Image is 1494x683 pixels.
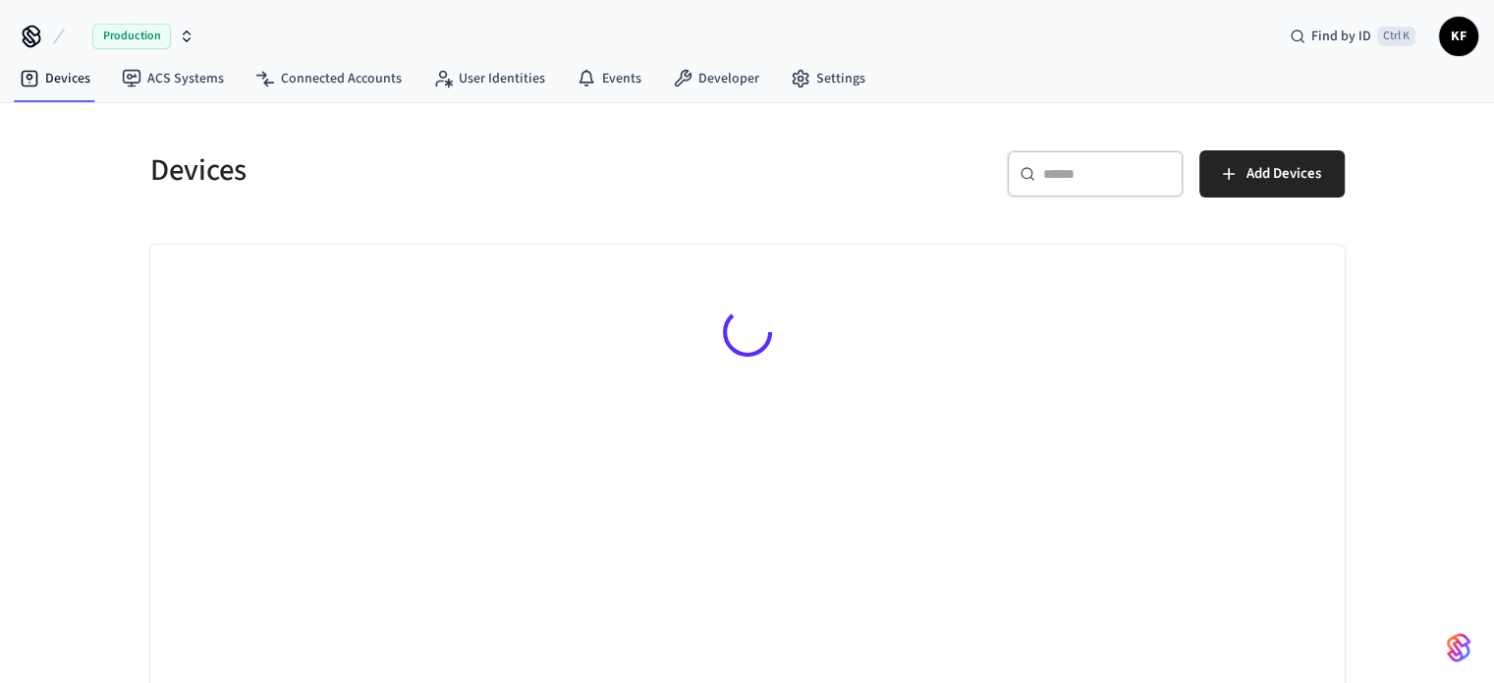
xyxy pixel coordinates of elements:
[1199,150,1345,198] button: Add Devices
[1441,19,1476,54] span: KF
[150,150,736,191] h5: Devices
[1274,19,1431,54] div: Find by IDCtrl K
[1246,161,1321,187] span: Add Devices
[1311,27,1371,46] span: Find by ID
[106,61,240,96] a: ACS Systems
[417,61,561,96] a: User Identities
[1377,27,1415,46] span: Ctrl K
[4,61,106,96] a: Devices
[775,61,881,96] a: Settings
[240,61,417,96] a: Connected Accounts
[1447,632,1470,663] img: SeamLogoGradient.69752ec5.svg
[657,61,775,96] a: Developer
[561,61,657,96] a: Events
[92,24,171,49] span: Production
[1439,17,1478,56] button: KF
